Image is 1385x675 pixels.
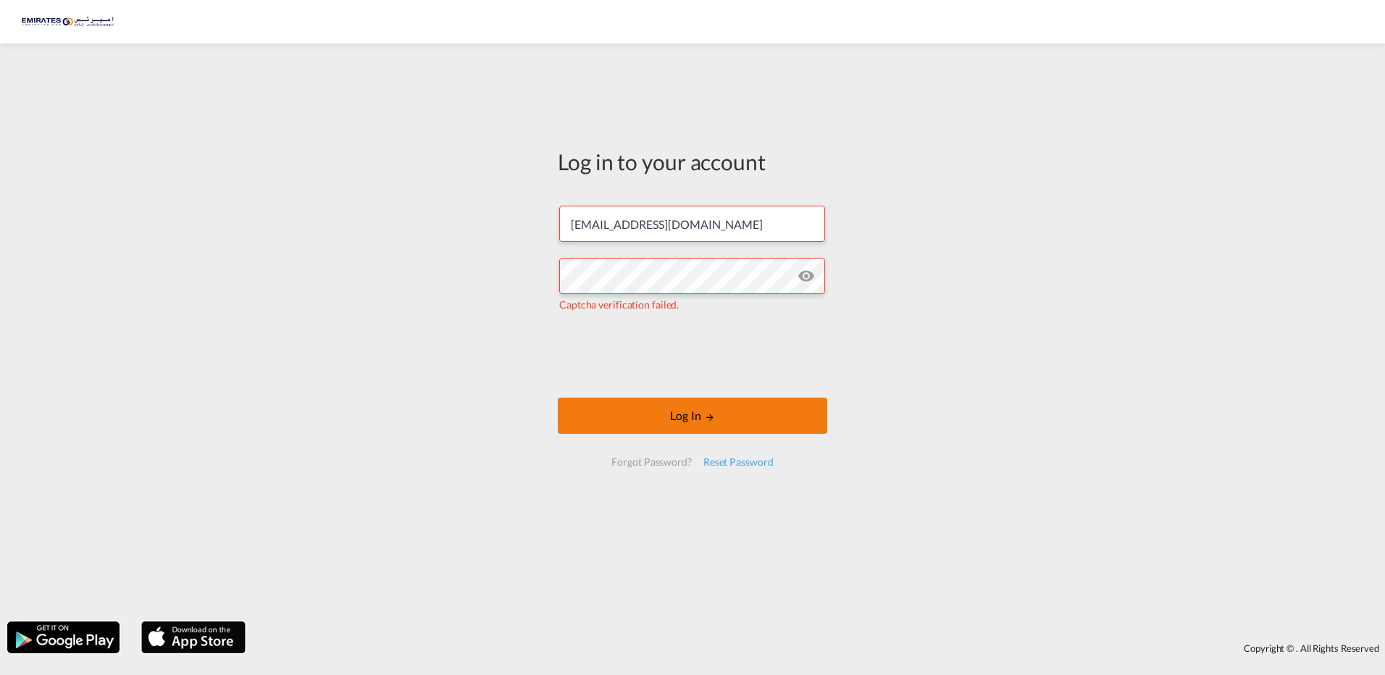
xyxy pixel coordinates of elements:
[698,449,779,475] div: Reset Password
[22,6,120,38] img: c67187802a5a11ec94275b5db69a26e6.png
[798,267,815,285] md-icon: icon-eye-off
[559,206,825,242] input: Enter email/phone number
[253,636,1385,661] div: Copyright © . All Rights Reserved
[6,620,121,655] img: google.png
[140,620,247,655] img: apple.png
[606,449,697,475] div: Forgot Password?
[558,146,827,177] div: Log in to your account
[558,398,827,434] button: LOGIN
[559,298,679,311] span: Captcha verification failed.
[582,327,803,383] iframe: reCAPTCHA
